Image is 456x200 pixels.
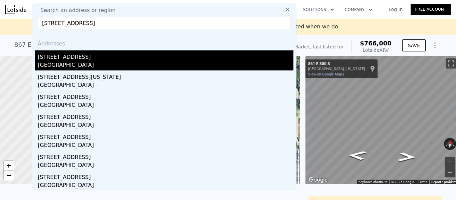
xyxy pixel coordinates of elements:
[4,161,14,171] a: Zoom in
[444,138,448,150] button: Rotate counterclockwise
[38,111,293,121] div: [STREET_ADDRESS]
[38,17,291,29] input: Enter an address, city, region, neighborhood or zip code
[418,180,427,184] a: Terms
[38,161,293,171] div: [GEOGRAPHIC_DATA]
[7,161,11,170] span: +
[38,131,293,141] div: [STREET_ADDRESS]
[391,180,414,184] span: © 2025 Google
[447,138,453,150] button: Reset the view
[381,6,411,13] a: Log In
[446,58,456,68] button: Toggle fullscreen view
[307,176,329,184] a: Open this area in Google Maps (opens a new window)
[38,181,293,191] div: [GEOGRAPHIC_DATA]
[5,5,26,14] img: Lotside
[445,157,455,167] button: Zoom in
[308,72,344,76] a: View on Google Maps
[359,180,387,184] button: Keyboard shortcuts
[445,167,455,177] button: Zoom out
[360,47,392,53] div: Lotside ARV
[411,4,451,15] a: Free Account
[38,50,293,61] div: [STREET_ADDRESS]
[38,61,293,70] div: [GEOGRAPHIC_DATA]
[286,43,344,50] div: Off Market, last listed for
[370,65,375,72] a: Show location on map
[38,171,293,181] div: [STREET_ADDRESS]
[7,171,11,180] span: −
[38,141,293,151] div: [GEOGRAPHIC_DATA]
[38,90,293,101] div: [STREET_ADDRESS]
[38,151,293,161] div: [STREET_ADDRESS]
[38,70,293,81] div: [STREET_ADDRESS][US_STATE]
[428,39,442,52] button: Show Options
[360,40,392,47] span: $766,000
[38,121,293,131] div: [GEOGRAPHIC_DATA]
[452,138,456,150] button: Rotate clockwise
[35,34,293,50] div: Addresses
[308,61,365,67] div: 861 E 800 S
[298,4,339,16] button: Solutions
[390,150,424,164] path: Go East, E 800 S
[402,39,426,51] button: SAVE
[38,81,293,90] div: [GEOGRAPHIC_DATA]
[4,171,14,181] a: Zoom out
[340,149,374,162] path: Go West, E 800 S
[35,6,116,14] span: Search an address or region
[38,101,293,111] div: [GEOGRAPHIC_DATA]
[308,67,365,71] div: [GEOGRAPHIC_DATA], [US_STATE]
[307,176,329,184] img: Google
[14,40,151,49] div: 867 E 800 S , [GEOGRAPHIC_DATA] , UT 84102
[339,4,378,16] button: Company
